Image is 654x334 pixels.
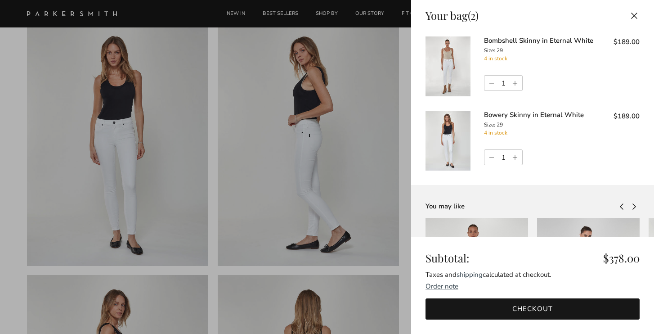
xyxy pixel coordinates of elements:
[484,54,600,63] div: 4 in stock
[468,8,479,23] span: (2)
[510,76,522,91] a: Increase quantity
[614,112,640,121] span: $189.00
[426,202,616,211] div: You may like
[484,150,497,165] a: Decrease quantity
[497,47,503,54] span: 29
[7,300,92,327] iframe: Sign Up via Text for Offers
[426,252,640,265] div: Subtotal:
[457,270,483,279] a: shipping
[484,121,495,128] span: Size:
[426,298,640,320] a: Checkout
[614,37,640,46] span: $189.00
[497,76,510,90] input: Quantity
[426,269,640,280] div: Taxes and calculated at checkout.
[603,252,640,265] span: $378.00
[484,36,593,45] a: Bombshell Skinny in Eternal White
[497,150,510,165] input: Quantity
[510,150,522,165] a: Increase quantity
[484,76,497,91] a: Decrease quantity
[484,110,584,119] a: Bowery Skinny in Eternal White
[497,121,503,128] span: 29
[484,47,495,54] span: Size:
[426,9,479,22] div: Your bag
[484,129,600,137] div: 4 in stock
[426,282,458,291] toggle-target: Order note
